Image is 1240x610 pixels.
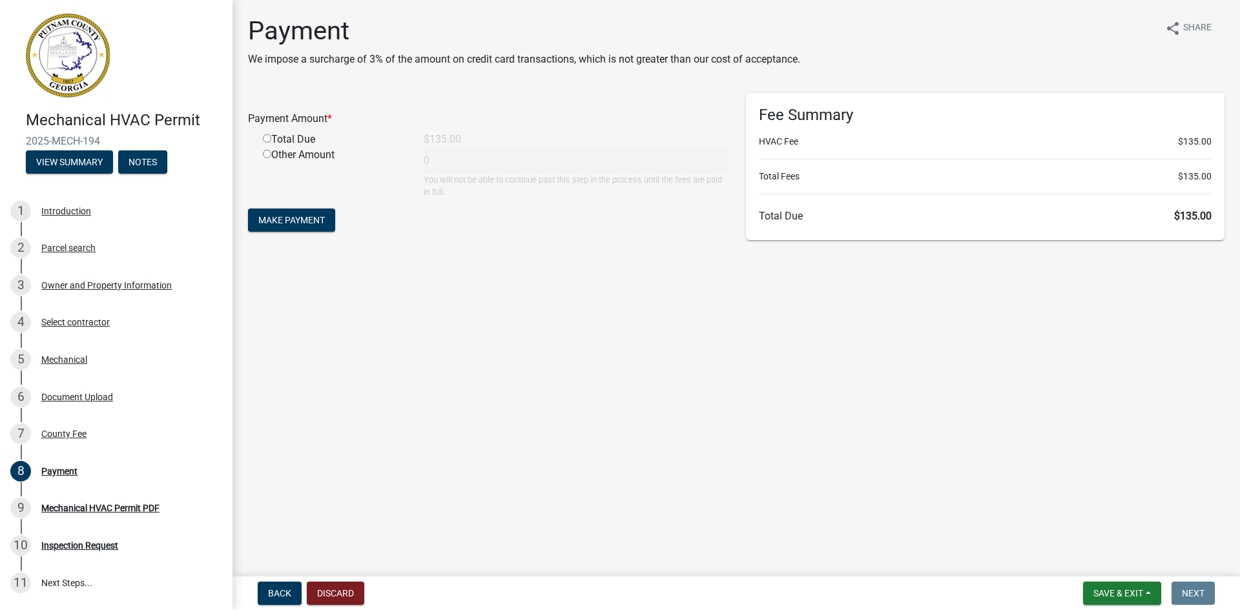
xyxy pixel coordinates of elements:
[258,215,325,225] span: Make Payment
[10,387,31,407] div: 6
[253,132,414,147] div: Total Due
[1165,21,1181,36] i: share
[41,429,87,438] div: County Fee
[41,281,172,290] div: Owner and Property Information
[258,582,302,605] button: Back
[118,150,167,174] button: Notes
[248,208,335,232] button: Make Payment
[1182,588,1204,598] span: Next
[1093,588,1143,598] span: Save & Exit
[759,210,1212,222] h6: Total Due
[41,392,113,402] div: Document Upload
[1083,582,1161,605] button: Save & Exit
[26,111,222,130] h4: Mechanical HVAC Permit
[10,238,31,258] div: 2
[10,498,31,518] div: 9
[1178,135,1212,148] span: $135.00
[10,573,31,593] div: 11
[41,355,87,364] div: Mechanical
[1174,210,1212,222] span: $135.00
[41,207,91,216] div: Introduction
[759,106,1212,125] h6: Fee Summary
[41,243,96,252] div: Parcel search
[10,535,31,556] div: 10
[118,158,167,168] wm-modal-confirm: Notes
[759,135,1212,148] li: HVAC Fee
[307,582,364,605] button: Discard
[26,14,110,97] img: Putnam County, Georgia
[10,201,31,221] div: 1
[1183,21,1212,36] span: Share
[248,15,800,46] h1: Payment
[41,318,110,327] div: Select contractor
[759,170,1212,183] li: Total Fees
[248,52,800,67] p: We impose a surcharge of 3% of the amount on credit card transactions, which is not greater than ...
[10,461,31,482] div: 8
[253,147,414,198] div: Other Amount
[1178,170,1212,183] span: $135.00
[1172,582,1215,605] button: Next
[268,588,291,598] span: Back
[26,158,113,168] wm-modal-confirm: Summary
[41,467,77,476] div: Payment
[26,135,207,147] span: 2025-MECH-194
[41,541,118,550] div: Inspection Request
[26,150,113,174] button: View Summary
[1155,15,1222,41] button: shareShare
[10,312,31,332] div: 4
[10,275,31,296] div: 3
[41,503,160,513] div: Mechanical HVAC Permit PDF
[238,111,736,127] div: Payment Amount
[10,423,31,444] div: 7
[10,349,31,370] div: 5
